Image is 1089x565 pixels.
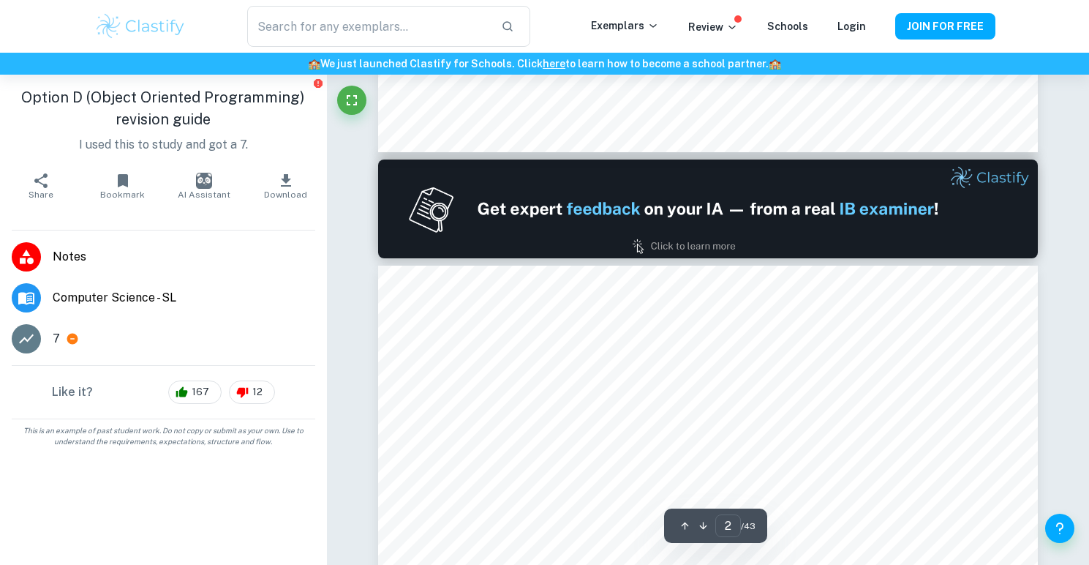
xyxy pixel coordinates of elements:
span: Computer Science - SL [53,289,315,307]
button: AI Assistant [163,165,245,206]
div: 167 [168,381,222,404]
span: AI Assistant [178,190,230,200]
h1: Option D (Object Oriented Programming) revision guide [12,86,315,130]
span: 🏫 [769,58,781,70]
h6: We just launched Clastify for Schools. Click to learn how to become a school partner. [3,56,1086,72]
p: 7 [53,330,60,348]
div: 12 [229,381,275,404]
span: Download [264,190,307,200]
img: AI Assistant [196,173,212,189]
span: This is an example of past student work. Do not copy or submit as your own. Use to understand the... [6,425,321,447]
button: Help and Feedback [1045,514,1074,543]
input: Search for any exemplars... [247,6,489,47]
span: 167 [184,385,217,400]
button: Bookmark [82,165,164,206]
span: / 43 [741,520,755,533]
a: here [543,58,565,70]
p: Review [688,19,738,35]
img: Clastify logo [94,12,187,41]
span: 🏫 [308,58,320,70]
a: Schools [767,20,808,32]
button: JOIN FOR FREE [895,13,995,40]
button: Download [245,165,327,206]
button: Report issue [313,78,324,89]
span: Bookmark [100,190,145,200]
h6: Like it? [52,383,93,401]
p: Exemplars [591,18,659,34]
a: Login [837,20,866,32]
img: Ad [378,160,1038,258]
span: Share [29,190,53,200]
span: Notes [53,248,315,266]
button: Fullscreen [337,86,366,115]
span: 12 [244,385,271,400]
p: I used this to study and got a 7. [12,136,315,154]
